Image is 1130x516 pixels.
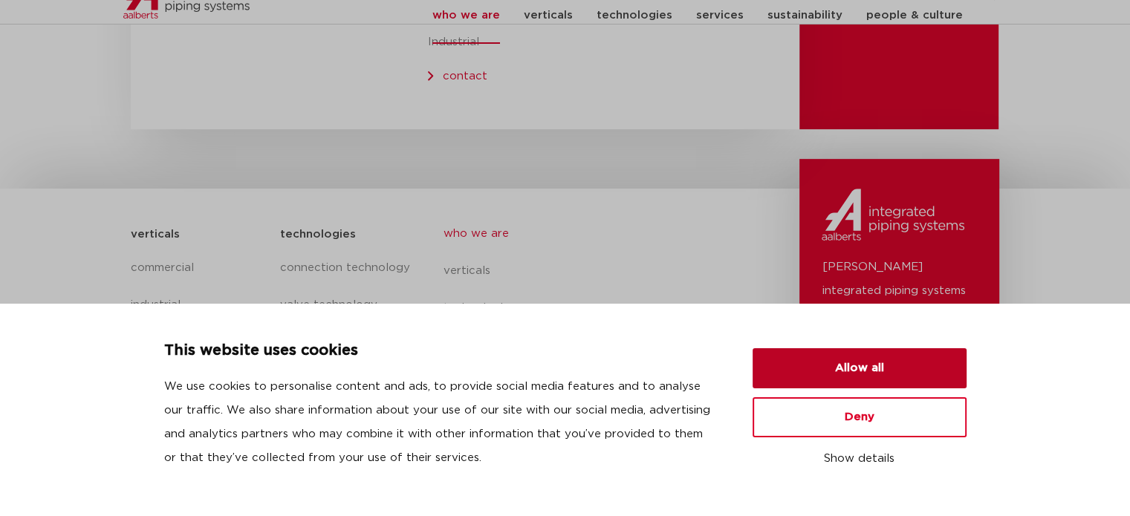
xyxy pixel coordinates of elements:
[164,375,717,470] p: We use cookies to personalise content and ads, to provide social media features and to analyse ou...
[279,223,355,246] h5: technologies
[444,252,715,290] a: verticals
[279,249,413,287] a: connection technology
[444,215,715,252] a: who we are
[131,287,265,324] a: industrial
[131,249,265,287] a: commercial
[753,446,967,471] button: Show details
[753,397,967,437] button: Deny
[444,215,715,475] nav: Menu
[822,255,977,374] p: [PERSON_NAME] integrated piping systems po box 498 1200 AL Hilversum the [GEOGRAPHIC_DATA]
[131,223,180,246] h5: verticals
[753,348,967,388] button: Allow all
[279,249,413,398] nav: Menu
[164,339,717,363] p: This website uses cookies
[279,287,413,324] a: valve technology
[428,7,562,54] p: [PERSON_NAME] – Industrial
[443,71,487,82] a: contact
[444,290,715,327] a: technologies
